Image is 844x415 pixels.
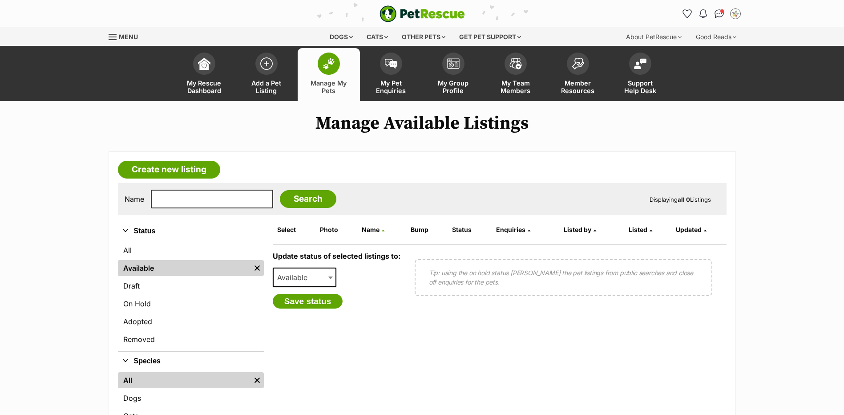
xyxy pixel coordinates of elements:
[712,7,727,21] a: Conversations
[485,48,547,101] a: My Team Members
[250,372,264,388] a: Remove filter
[676,226,707,233] a: Updated
[620,79,660,94] span: Support Help Desk
[235,48,298,101] a: Add a Pet Listing
[119,33,138,41] span: Menu
[731,9,740,18] img: Muswellbrook Animal Shelter profile pic
[118,372,250,388] a: All
[260,57,273,70] img: add-pet-listing-icon-0afa8454b4691262ce3f59096e99ab1cd57d4a30225e0717b998d2c9b9846f56.svg
[273,268,337,287] span: Available
[118,355,264,367] button: Species
[118,313,264,330] a: Adopted
[676,226,702,233] span: Updated
[360,28,394,46] div: Cats
[572,57,584,69] img: member-resources-icon-8e73f808a243e03378d46382f2149f9095a855e16c252ad45f914b54edf8863c.svg
[650,196,711,203] span: Displaying Listings
[690,28,743,46] div: Good Reads
[118,278,264,294] a: Draft
[118,390,264,406] a: Dogs
[728,7,743,21] button: My account
[118,242,264,258] a: All
[620,28,688,46] div: About PetRescue
[380,5,465,22] a: PetRescue
[447,58,460,69] img: group-profile-icon-3fa3cf56718a62981997c0bc7e787c4b2cf8bcc04b72c1350f741eb67cf2f40e.svg
[125,195,144,203] label: Name
[699,9,707,18] img: notifications-46538b983faf8c2785f20acdc204bb7945ddae34d4c08c2a6579f10ce5e182be.svg
[509,58,522,69] img: team-members-icon-5396bd8760b3fe7c0b43da4ab00e1e3bb1a5d9ba89233759b79545d2d3fc5d0d.svg
[629,226,647,233] span: Listed
[118,260,250,276] a: Available
[433,79,473,94] span: My Group Profile
[715,9,724,18] img: chat-41dd97257d64d25036548639549fe6c8038ab92f7586957e7f3b1b290dea8141.svg
[173,48,235,101] a: My Rescue Dashboard
[496,79,536,94] span: My Team Members
[109,28,144,44] a: Menu
[453,28,527,46] div: Get pet support
[564,226,596,233] a: Listed by
[280,190,336,208] input: Search
[274,271,316,284] span: Available
[274,223,315,237] th: Select
[273,294,343,309] button: Save status
[609,48,671,101] a: Support Help Desk
[298,48,360,101] a: Manage My Pets
[118,225,264,237] button: Status
[360,48,422,101] a: My Pet Enquiries
[564,226,591,233] span: Listed by
[380,5,465,22] img: logo-e224e6f780fb5917bec1dbf3a21bbac754714ae5b6737aabdf751b685950b380.svg
[118,240,264,351] div: Status
[118,296,264,312] a: On Hold
[250,260,264,276] a: Remove filter
[362,226,384,233] a: Name
[362,226,380,233] span: Name
[680,7,695,21] a: Favourites
[316,223,357,237] th: Photo
[273,252,400,260] label: Update status of selected listings to:
[323,28,359,46] div: Dogs
[371,79,411,94] span: My Pet Enquiries
[496,226,530,233] a: Enquiries
[396,28,452,46] div: Other pets
[309,79,349,94] span: Manage My Pets
[198,57,210,70] img: dashboard-icon-eb2f2d2d3e046f16d808141f083e7271f6b2e854fb5c12c21221c1fb7104beca.svg
[629,226,652,233] a: Listed
[184,79,224,94] span: My Rescue Dashboard
[422,48,485,101] a: My Group Profile
[696,7,711,21] button: Notifications
[678,196,690,203] strong: all 0
[323,58,335,69] img: manage-my-pets-icon-02211641906a0b7f246fdf0571729dbe1e7629f14944591b6c1af311fb30b64b.svg
[448,223,492,237] th: Status
[118,161,220,179] a: Create new listing
[496,226,525,233] span: translation missing: en.admin.listings.index.attributes.enquiries
[634,58,646,69] img: help-desk-icon-fdf02630f3aa405de69fd3d07c3f3aa587a6932b1a1747fa1d2bba05be0121f9.svg
[547,48,609,101] a: Member Resources
[680,7,743,21] ul: Account quick links
[385,59,397,69] img: pet-enquiries-icon-7e3ad2cf08bfb03b45e93fb7055b45f3efa6380592205ae92323e6603595dc1f.svg
[118,331,264,347] a: Removed
[429,268,698,287] p: Tip: using the on hold status [PERSON_NAME] the pet listings from public searches and close off e...
[407,223,448,237] th: Bump
[246,79,287,94] span: Add a Pet Listing
[558,79,598,94] span: Member Resources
